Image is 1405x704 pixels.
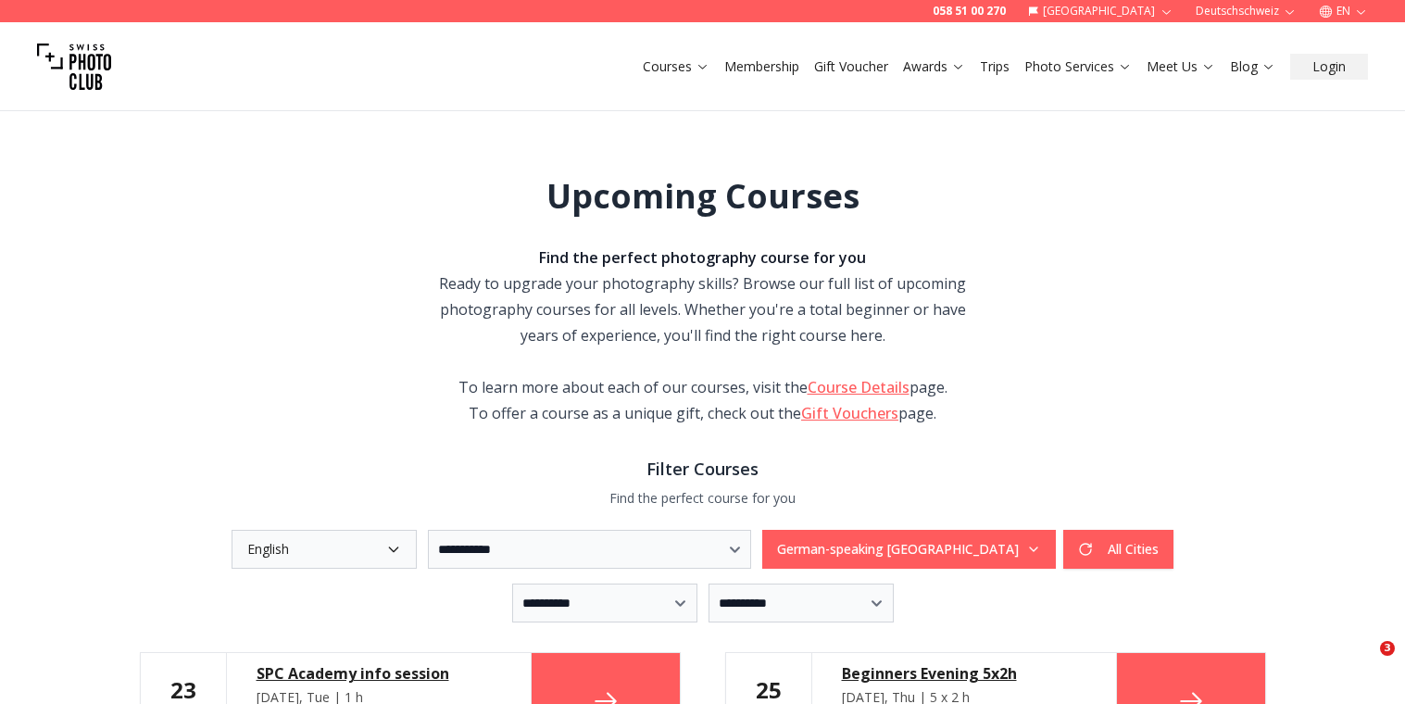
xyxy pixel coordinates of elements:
h1: Upcoming Courses [546,178,859,215]
button: Gift Voucher [807,54,896,80]
a: Blog [1230,57,1275,76]
button: Awards [896,54,972,80]
a: Courses [643,57,709,76]
button: Trips [972,54,1017,80]
button: All Cities [1063,530,1173,569]
p: Find the perfect course for you [140,489,1266,508]
h3: Filter Courses [140,456,1266,482]
a: Photo Services [1024,57,1132,76]
a: SPC Academy info session [257,662,501,685]
a: Beginners Evening 5x2h [842,662,1086,685]
button: Login [1290,54,1368,80]
iframe: Intercom live chat [1342,641,1386,685]
button: Meet Us [1139,54,1223,80]
a: Gift Vouchers [801,403,898,423]
a: Course Details [808,377,909,397]
a: 058 51 00 270 [933,4,1006,19]
button: English [232,530,417,569]
button: German-speaking [GEOGRAPHIC_DATA] [762,530,1056,569]
a: Gift Voucher [814,57,888,76]
button: Photo Services [1017,54,1139,80]
img: Swiss photo club [37,30,111,104]
div: Ready to upgrade your photography skills? Browse our full list of upcoming photography courses fo... [436,245,970,348]
span: 3 [1380,641,1395,656]
a: Meet Us [1147,57,1215,76]
a: Trips [980,57,1010,76]
button: Courses [635,54,717,80]
a: Membership [724,57,799,76]
button: Blog [1223,54,1283,80]
button: Membership [717,54,807,80]
a: Awards [903,57,965,76]
div: To learn more about each of our courses, visit the page. To offer a course as a unique gift, chec... [436,374,970,426]
strong: Find the perfect photography course for you [539,247,866,268]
